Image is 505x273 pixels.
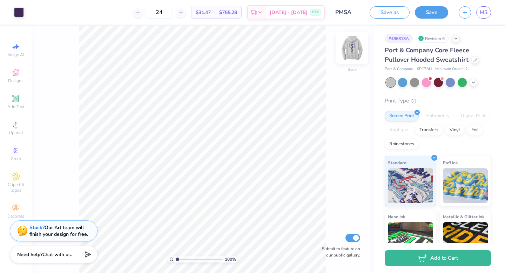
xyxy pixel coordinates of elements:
span: # PC78H [417,66,432,72]
button: Save as [370,6,410,19]
span: Standard [388,159,406,166]
span: $31.47 [196,9,211,16]
div: Our Art team will finish your design for free. [29,224,88,238]
div: Print Type [385,97,491,105]
div: Digital Print [456,111,490,121]
span: Upload [9,130,23,135]
span: Chat with us. [42,251,72,258]
label: Submit to feature on our public gallery. [318,246,360,258]
img: Neon Ink [388,222,433,257]
button: Add to Cart [385,250,491,266]
div: Embroidery [421,111,454,121]
div: Revision 6 [416,34,449,43]
div: Rhinestones [385,139,419,149]
img: Puff Ink [443,168,488,203]
a: MS [476,6,491,19]
strong: Need help? [17,251,42,258]
span: Metallic & Glitter Ink [443,213,484,220]
input: Untitled Design [330,5,364,19]
span: $755.28 [219,9,237,16]
span: Port & Company Core Fleece Pullover Hooded Sweatshirt [385,46,469,64]
span: Greek [11,156,21,161]
img: Standard [388,168,433,203]
span: Image AI [8,52,24,58]
span: Port & Company [385,66,413,72]
span: Add Text [7,104,24,109]
strong: Stuck? [29,224,45,231]
span: Neon Ink [388,213,405,220]
span: Decorate [7,213,24,219]
div: Foil [467,125,483,135]
span: Minimum Order: 12 + [435,66,470,72]
div: Transfers [415,125,443,135]
span: Puff Ink [443,159,458,166]
span: Designs [8,78,23,84]
div: # 486818A [385,34,413,43]
span: FREE [312,10,319,15]
img: Metallic & Glitter Ink [443,222,488,257]
div: Back [348,66,357,73]
div: Applique [385,125,413,135]
span: Clipart & logos [4,182,28,193]
div: Vinyl [445,125,465,135]
div: Screen Print [385,111,419,121]
img: Back [338,34,366,62]
span: [DATE] - [DATE] [270,9,308,16]
span: 100 % [225,256,236,262]
button: Save [415,6,448,19]
span: MS [480,8,487,16]
input: – – [146,6,173,19]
